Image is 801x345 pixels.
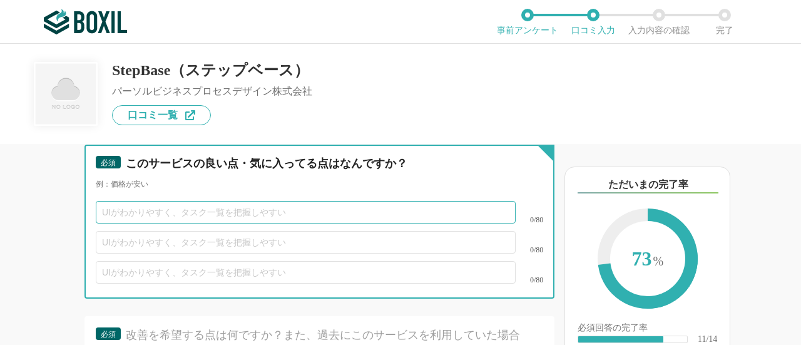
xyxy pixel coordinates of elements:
[494,9,560,35] li: 事前アンケート
[96,231,516,254] input: UIがわかりやすく、タスク一覧を把握しやすい
[610,221,685,299] span: 73
[578,324,717,335] div: 必須回答の完了率
[516,216,543,224] div: 0/80
[96,261,516,284] input: UIがわかりやすく、タスク一覧を把握しやすい
[578,336,663,342] div: ​
[96,201,516,224] input: UIがわかりやすく、タスク一覧を把握しやすい
[96,179,543,190] div: 例：価格が安い
[112,105,211,125] a: 口コミ一覧
[101,330,116,339] span: 必須
[516,246,543,254] div: 0/80
[128,110,178,120] span: 口コミ一覧
[691,9,757,35] li: 完了
[578,177,718,193] div: ただいまの完了率
[626,9,691,35] li: 入力内容の確認
[112,63,312,78] div: StepBase（ステップベース）
[112,86,312,96] div: パーソルビジネスプロセスデザイン株式会社
[698,335,717,344] div: 11/14
[560,9,626,35] li: 口コミ入力
[101,158,116,167] span: 必須
[653,254,664,268] span: %
[44,9,127,34] img: ボクシルSaaS_ロゴ
[126,156,529,172] div: このサービスの良い点・気に入ってる点はなんですか？
[516,276,543,284] div: 0/80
